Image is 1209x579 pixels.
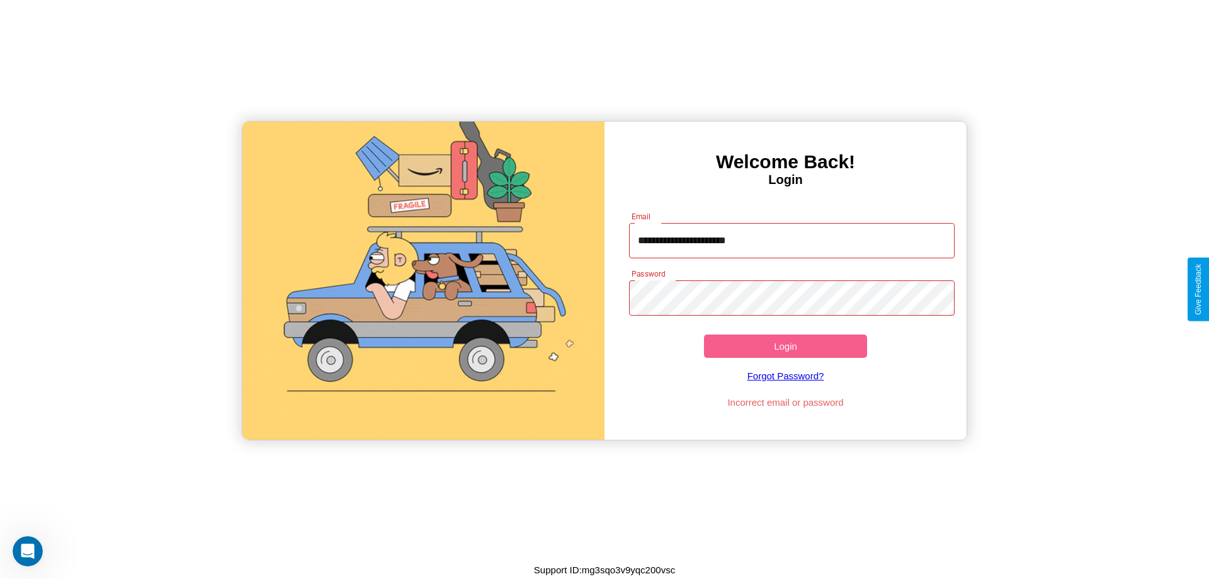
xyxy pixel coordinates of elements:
div: Give Feedback [1194,264,1203,315]
label: Email [632,211,651,222]
a: Forgot Password? [623,358,949,394]
p: Support ID: mg3sqo3v9yqc200vsc [534,561,675,578]
img: gif [242,122,604,440]
h3: Welcome Back! [604,151,967,173]
label: Password [632,268,665,279]
button: Login [704,335,867,358]
iframe: Intercom live chat [13,536,43,566]
p: Incorrect email or password [623,394,949,411]
h4: Login [604,173,967,187]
